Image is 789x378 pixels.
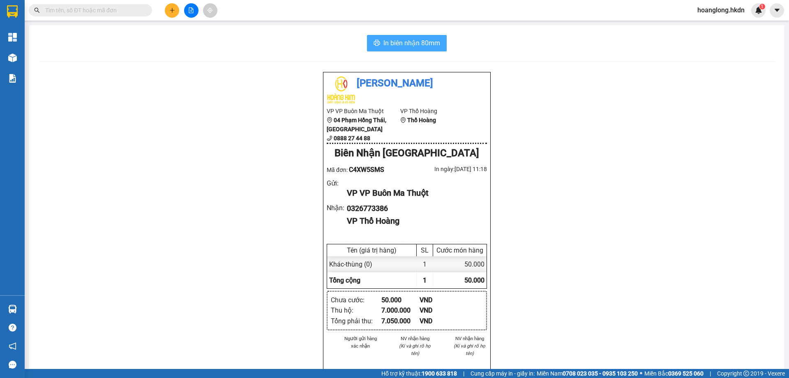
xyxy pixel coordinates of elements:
[435,246,484,254] div: Cước món hàng
[331,295,381,305] div: Chưa cước :
[423,276,427,284] span: 1
[563,370,638,377] strong: 0708 023 035 - 0935 103 250
[381,316,420,326] div: 7.050.000
[383,38,440,48] span: In biên nhận 80mm
[329,260,372,268] span: Khác - thùng (0)
[773,7,781,14] span: caret-down
[640,372,642,375] span: ⚪️
[644,369,704,378] span: Miền Bắc
[34,7,40,13] span: search
[691,5,751,15] span: hoanglong.hkdn
[331,316,381,326] div: Tổng phải thu :
[8,305,17,313] img: warehouse-icon
[347,187,480,199] div: VP VP Buôn Ma Thuột
[347,203,480,214] div: 0326773386
[327,146,487,161] div: Biên Nhận [GEOGRAPHIC_DATA]
[471,369,535,378] span: Cung cấp máy in - giấy in:
[668,370,704,377] strong: 0369 525 060
[770,3,784,18] button: caret-down
[327,76,355,104] img: logo.jpg
[400,107,474,116] li: VP Thổ Hoàng
[759,4,765,9] sup: 1
[329,246,414,254] div: Tên (giá trị hàng)
[327,165,407,175] div: Mã đơn:
[327,203,347,213] div: Nhận :
[8,74,17,83] img: solution-icon
[343,335,378,350] li: Người gửi hàng xác nhận
[374,39,380,47] span: printer
[381,369,457,378] span: Hỗ trợ kỹ thuật:
[9,361,16,369] span: message
[184,3,198,18] button: file-add
[381,305,420,315] div: 7.000.000
[452,335,487,342] li: NV nhận hàng
[761,4,764,9] span: 1
[327,117,332,123] span: environment
[400,117,406,123] span: environment
[422,370,457,377] strong: 1900 633 818
[165,3,179,18] button: plus
[417,256,433,272] div: 1
[331,305,381,315] div: Thu hộ :
[9,342,16,350] span: notification
[329,276,360,284] span: Tổng cộng
[398,367,433,375] li: [PERSON_NAME]
[463,369,464,378] span: |
[420,316,458,326] div: VND
[419,246,431,254] div: SL
[710,369,711,378] span: |
[327,178,347,188] div: Gửi :
[203,3,217,18] button: aim
[367,35,447,51] button: printerIn biên nhận 80mm
[743,371,749,376] span: copyright
[407,165,487,174] div: In ngày: [DATE] 11:18
[327,76,487,91] li: [PERSON_NAME]
[398,335,433,342] li: NV nhận hàng
[8,33,17,42] img: dashboard-icon
[45,6,142,15] input: Tìm tên, số ĐT hoặc mã đơn
[327,135,332,141] span: phone
[399,343,431,356] i: (Kí và ghi rõ họ tên)
[7,5,18,18] img: logo-vxr
[407,117,436,123] b: Thổ Hoàng
[755,7,762,14] img: icon-new-feature
[8,53,17,62] img: warehouse-icon
[454,343,485,356] i: (Kí và ghi rõ họ tên)
[420,295,458,305] div: VND
[327,117,386,132] b: 04 Phạm Hồng Thái, [GEOGRAPHIC_DATA]
[188,7,194,13] span: file-add
[327,107,400,116] li: VP VP Buôn Ma Thuột
[169,7,175,13] span: plus
[464,276,484,284] span: 50.000
[207,7,213,13] span: aim
[9,324,16,332] span: question-circle
[347,215,480,227] div: VP Thổ Hoàng
[349,166,384,174] span: C4XW5SMS
[381,295,420,305] div: 50.000
[420,305,458,315] div: VND
[334,135,370,141] b: 0888 27 44 88
[433,256,487,272] div: 50.000
[537,369,638,378] span: Miền Nam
